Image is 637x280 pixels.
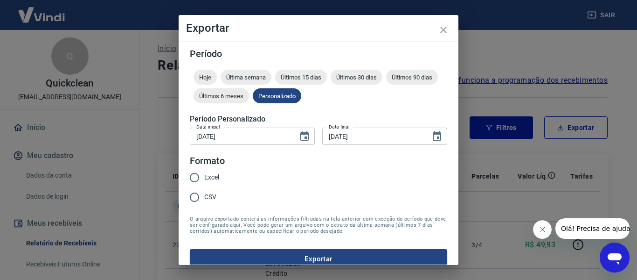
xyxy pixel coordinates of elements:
[221,70,271,85] div: Última semana
[533,220,552,239] iframe: Fechar mensagem
[194,70,217,85] div: Hoje
[204,192,216,202] span: CSV
[190,128,291,145] input: DD/MM/YYYY
[331,70,382,85] div: Últimos 30 dias
[190,115,447,124] h5: Período Personalizado
[194,74,217,81] span: Hoje
[190,49,447,58] h5: Período
[186,22,451,34] h4: Exportar
[6,7,78,14] span: Olá! Precisa de ajuda?
[322,128,424,145] input: DD/MM/YYYY
[331,74,382,81] span: Últimos 30 dias
[432,19,455,41] button: close
[194,93,249,100] span: Últimos 6 meses
[253,93,301,100] span: Personalizado
[600,243,630,273] iframe: Botão para abrir a janela de mensagens
[386,70,438,85] div: Últimos 90 dias
[190,216,447,234] span: O arquivo exportado conterá as informações filtradas na tela anterior com exceção do período que ...
[386,74,438,81] span: Últimos 90 dias
[190,249,447,269] button: Exportar
[194,88,249,103] div: Últimos 6 meses
[428,127,446,146] button: Choose date, selected date is 16 de set de 2025
[253,88,301,103] div: Personalizado
[295,127,314,146] button: Choose date, selected date is 15 de set de 2025
[190,154,225,168] legend: Formato
[275,70,327,85] div: Últimos 15 dias
[555,218,630,239] iframe: Mensagem da empresa
[204,172,219,182] span: Excel
[196,123,220,130] label: Data inicial
[275,74,327,81] span: Últimos 15 dias
[221,74,271,81] span: Última semana
[329,123,350,130] label: Data final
